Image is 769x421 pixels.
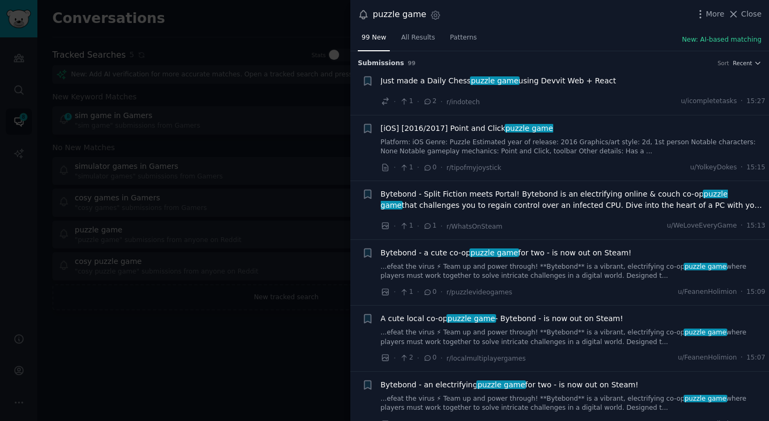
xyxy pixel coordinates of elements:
span: 15:13 [747,221,765,231]
span: · [394,353,396,364]
button: More [695,9,725,20]
span: · [417,353,419,364]
span: Bytebond - Split Fiction meets Portal! Bytebond is an electrifying online & couch co-op that chal... [381,189,766,211]
span: · [441,286,443,298]
span: r/localmultiplayergames [446,355,525,362]
span: [iOS] [2016/2017] Point and Click [381,123,553,134]
span: puzzle game [470,76,520,85]
span: 0 [423,163,436,173]
span: Bytebond - an electrifying for two - is now out on Steam! [381,379,639,391]
div: Sort [718,59,729,67]
span: r/puzzlevideogames [446,289,512,296]
span: · [394,96,396,107]
span: r/indotech [446,98,480,106]
div: puzzle game [373,8,426,21]
a: Platform: iOS Genre: Puzzle Estimated year of release: 2016 Graphics/art style: 2d, 1st person No... [381,138,766,157]
a: ...efeat the virus ⚡ Team up and power through! **Bytebond** is a vibrant, electrifying co-oppuzz... [381,394,766,413]
a: Patterns [446,29,481,51]
a: A cute local co-oppuzzle game- Bytebond - is now out on Steam! [381,313,623,324]
span: · [394,162,396,173]
span: · [441,221,443,232]
span: 15:15 [747,163,765,173]
span: · [741,287,743,297]
span: u/YolkeyDokes [690,163,737,173]
span: · [417,162,419,173]
a: Just made a Daily Chesspuzzle gameusing Devvit Web + React [381,75,616,87]
a: Bytebond - a cute co-oppuzzle gamefor two - is now out on Steam! [381,247,632,259]
a: 99 New [358,29,390,51]
a: All Results [397,29,438,51]
span: u/icompletetasks [681,97,737,106]
span: · [417,286,419,298]
a: [iOS] [2016/2017] Point and Clickpuzzle game [381,123,553,134]
button: New: AI-based matching [682,35,762,45]
a: ...efeat the virus ⚡ Team up and power through! **Bytebond** is a vibrant, electrifying co-oppuzz... [381,328,766,347]
span: puzzle game [684,395,727,402]
span: Bytebond - a cute co-op for two - is now out on Steam! [381,247,632,259]
span: · [417,96,419,107]
span: puzzle game [476,380,526,389]
span: · [441,96,443,107]
span: · [741,97,743,106]
span: · [394,286,396,298]
a: ...efeat the virus ⚡ Team up and power through! **Bytebond** is a vibrant, electrifying co-oppuzz... [381,262,766,281]
span: r/tipofmyjoystick [446,164,501,171]
span: 1 [399,163,413,173]
span: 2 [399,353,413,363]
span: Submission s [358,59,404,68]
span: 15:09 [747,287,765,297]
span: More [706,9,725,20]
span: puzzle game [684,329,727,336]
span: 1 [399,97,413,106]
a: Bytebond - an electrifyingpuzzle gamefor two - is now out on Steam! [381,379,639,391]
a: Bytebond - Split Fiction meets Portal! Bytebond is an electrifying online & couch co-oppuzzle gam... [381,189,766,211]
span: · [741,221,743,231]
span: u/FeanenHolimion [678,353,736,363]
span: Recent [733,59,752,67]
span: · [417,221,419,232]
span: r/WhatsOnSteam [446,223,503,230]
span: 15:07 [747,353,765,363]
span: 1 [399,287,413,297]
span: · [741,353,743,363]
span: puzzle game [446,314,496,323]
span: puzzle game [684,263,727,270]
span: puzzle game [505,124,554,132]
span: u/FeanenHolimion [678,287,736,297]
span: · [441,162,443,173]
span: 15:27 [747,97,765,106]
span: Close [741,9,762,20]
span: 99 [408,60,416,66]
span: A cute local co-op - Bytebond - is now out on Steam! [381,313,623,324]
span: 0 [423,353,436,363]
button: Close [728,9,762,20]
span: u/WeLoveEveryGame [667,221,737,231]
span: · [394,221,396,232]
span: 0 [423,287,436,297]
span: · [441,353,443,364]
button: Recent [733,59,762,67]
span: Just made a Daily Chess using Devvit Web + React [381,75,616,87]
span: 1 [399,221,413,231]
span: 2 [423,97,436,106]
span: All Results [401,33,435,43]
span: · [741,163,743,173]
span: 99 New [362,33,386,43]
span: 1 [423,221,436,231]
span: puzzle game [469,248,519,257]
span: Patterns [450,33,477,43]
